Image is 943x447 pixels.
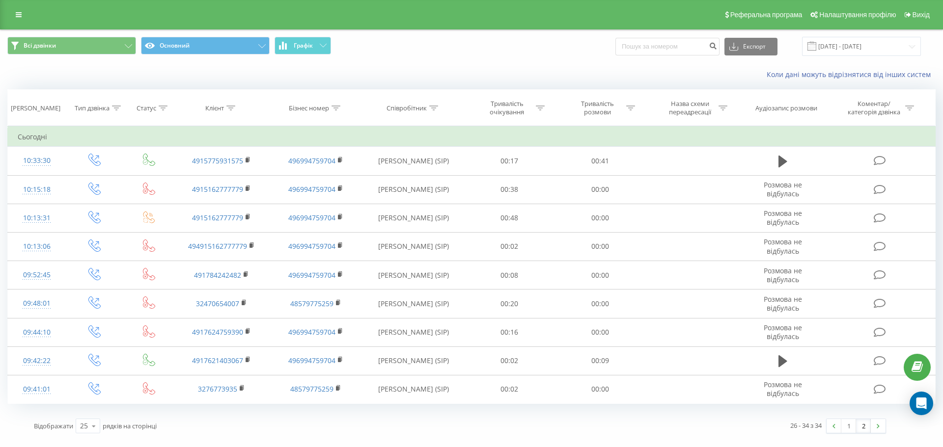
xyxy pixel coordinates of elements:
td: 00:16 [464,318,555,346]
button: Основний [141,37,270,54]
div: 10:33:30 [18,151,56,170]
div: 10:15:18 [18,180,56,199]
td: [PERSON_NAME] (SIP) [362,261,464,289]
span: Всі дзвінки [24,42,56,50]
td: 00:00 [555,318,645,346]
span: Графік [294,42,313,49]
span: Реферальна програма [730,11,803,19]
td: [PERSON_NAME] (SIP) [362,318,464,346]
td: [PERSON_NAME] (SIP) [362,375,464,403]
div: Співробітник [387,104,427,112]
a: 491784242482 [194,270,241,280]
td: 00:09 [555,346,645,375]
button: Всі дзвінки [7,37,136,54]
div: [PERSON_NAME] [11,104,60,112]
div: Аудіозапис розмови [755,104,817,112]
td: 00:00 [555,175,645,204]
a: 496994759704 [288,270,335,280]
a: 496994759704 [288,241,335,251]
span: Розмова не відбулась [764,266,802,284]
a: 3276773935 [198,384,237,394]
div: 09:42:22 [18,351,56,370]
span: Розмова не відбулась [764,180,802,198]
a: 2 [856,419,871,433]
div: Open Intercom Messenger [910,392,933,415]
td: 00:00 [555,375,645,403]
a: 496994759704 [288,356,335,365]
div: 10:13:06 [18,237,56,256]
td: 00:38 [464,175,555,204]
td: 00:02 [464,232,555,261]
input: Пошук за номером [615,38,720,55]
td: 00:20 [464,289,555,318]
span: Розмова не відбулась [764,237,802,255]
div: Тривалість очікування [481,100,533,116]
a: Коли дані можуть відрізнятися вiд інших систем [767,70,936,79]
a: 4915162777779 [192,184,243,194]
div: 26 - 34 з 34 [790,421,822,430]
span: Вихід [913,11,930,19]
td: 00:00 [555,289,645,318]
td: 00:48 [464,204,555,232]
a: 4917624759390 [192,327,243,337]
a: 4915162777779 [192,213,243,222]
td: 00:02 [464,375,555,403]
button: Графік [275,37,331,54]
td: 00:41 [555,147,645,175]
td: [PERSON_NAME] (SIP) [362,147,464,175]
div: Коментар/категорія дзвінка [845,100,903,116]
div: Клієнт [205,104,224,112]
button: Експорт [724,38,777,55]
td: [PERSON_NAME] (SIP) [362,175,464,204]
a: 496994759704 [288,156,335,165]
td: 00:00 [555,261,645,289]
td: 00:17 [464,147,555,175]
a: 1 [841,419,856,433]
a: 32470654007 [196,299,239,308]
div: 09:44:10 [18,323,56,342]
span: Розмова не відбулась [764,323,802,341]
td: [PERSON_NAME] (SIP) [362,346,464,375]
div: Бізнес номер [289,104,329,112]
div: Тривалість розмови [571,100,624,116]
a: 494915162777779 [188,241,247,251]
span: рядків на сторінці [103,421,157,430]
td: [PERSON_NAME] (SIP) [362,232,464,261]
td: [PERSON_NAME] (SIP) [362,289,464,318]
td: 00:02 [464,346,555,375]
a: 496994759704 [288,327,335,337]
div: 09:52:45 [18,265,56,285]
span: Розмова не відбулась [764,209,802,227]
a: 4917621403067 [192,356,243,365]
td: 00:08 [464,261,555,289]
span: Налаштування профілю [819,11,896,19]
a: 496994759704 [288,213,335,222]
span: Розмова не відбулась [764,294,802,313]
td: [PERSON_NAME] (SIP) [362,204,464,232]
div: Тип дзвінка [75,104,110,112]
span: Розмова не відбулась [764,380,802,398]
td: 00:00 [555,232,645,261]
td: 00:00 [555,204,645,232]
a: 48579775259 [290,384,333,394]
a: 48579775259 [290,299,333,308]
div: Назва схеми переадресації [664,100,716,116]
div: 09:48:01 [18,294,56,313]
div: Статус [137,104,156,112]
a: 496994759704 [288,184,335,194]
div: 09:41:01 [18,380,56,399]
span: Відображати [34,421,73,430]
td: Сьогодні [8,127,936,147]
a: 4915775931575 [192,156,243,165]
div: 25 [80,421,88,431]
div: 10:13:31 [18,209,56,228]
